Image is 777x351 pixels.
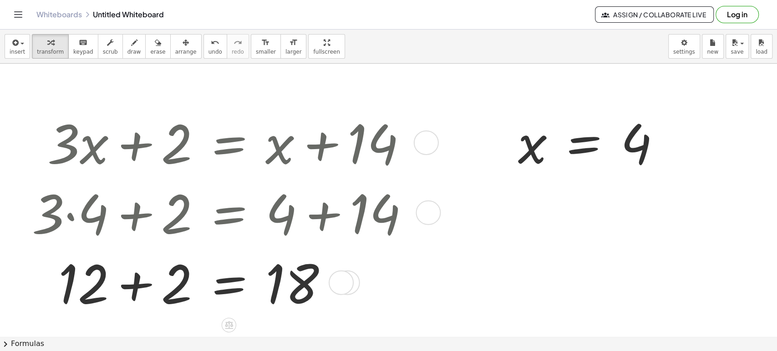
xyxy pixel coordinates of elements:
button: scrub [98,34,123,59]
span: new [707,49,718,55]
span: settings [673,49,695,55]
span: draw [127,49,141,55]
button: Assign / Collaborate Live [595,6,714,23]
button: transform [32,34,69,59]
i: keyboard [79,37,87,48]
span: fullscreen [313,49,340,55]
span: load [756,49,767,55]
button: settings [668,34,700,59]
button: redoredo [227,34,249,59]
button: Log in [716,6,759,23]
i: format_size [261,37,270,48]
span: keypad [73,49,93,55]
button: erase [145,34,170,59]
i: format_size [289,37,298,48]
span: insert [10,49,25,55]
span: transform [37,49,64,55]
span: redo [232,49,244,55]
span: scrub [103,49,118,55]
a: Whiteboards [36,10,82,19]
button: Toggle navigation [11,7,25,22]
span: larger [285,49,301,55]
span: save [731,49,743,55]
button: undoundo [203,34,227,59]
button: save [726,34,749,59]
span: Assign / Collaborate Live [603,10,706,19]
button: keyboardkeypad [68,34,98,59]
button: load [751,34,772,59]
div: Apply the same math to both sides of the equation [222,317,236,332]
button: format_sizesmaller [251,34,281,59]
button: draw [122,34,146,59]
span: erase [150,49,165,55]
i: redo [234,37,242,48]
button: format_sizelarger [280,34,306,59]
span: arrange [175,49,197,55]
i: undo [211,37,219,48]
button: insert [5,34,30,59]
span: undo [208,49,222,55]
button: new [702,34,724,59]
button: fullscreen [308,34,345,59]
span: smaller [256,49,276,55]
button: arrange [170,34,202,59]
